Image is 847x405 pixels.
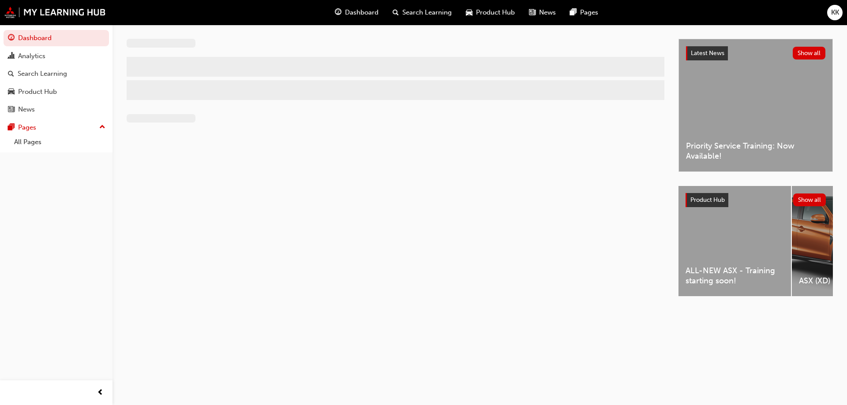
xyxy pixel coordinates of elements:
button: Pages [4,119,109,136]
a: news-iconNews [522,4,563,22]
a: car-iconProduct Hub [459,4,522,22]
span: news-icon [529,7,536,18]
a: Product HubShow all [686,193,826,207]
div: Analytics [18,51,45,61]
button: DashboardAnalyticsSearch LearningProduct HubNews [4,28,109,119]
a: All Pages [11,135,109,149]
div: Product Hub [18,87,57,97]
button: Show all [793,193,826,206]
span: up-icon [99,122,105,133]
button: KK [827,5,843,20]
span: pages-icon [570,7,577,18]
span: prev-icon [97,387,104,398]
a: search-iconSearch Learning [386,4,459,22]
div: Pages [18,123,36,133]
a: Latest NewsShow allPriority Service Training: Now Available! [678,39,833,172]
div: Search Learning [18,69,67,79]
span: chart-icon [8,52,15,60]
span: Search Learning [402,7,452,18]
span: KK [831,7,839,18]
a: Analytics [4,48,109,64]
a: pages-iconPages [563,4,605,22]
span: guage-icon [335,7,341,18]
span: car-icon [8,88,15,96]
span: search-icon [8,70,14,78]
a: Dashboard [4,30,109,46]
span: news-icon [8,106,15,114]
span: car-icon [466,7,472,18]
span: guage-icon [8,34,15,42]
a: ALL-NEW ASX - Training starting soon! [678,186,791,296]
span: pages-icon [8,124,15,132]
span: Product Hub [690,196,725,204]
a: guage-iconDashboard [328,4,386,22]
a: Product Hub [4,84,109,100]
button: Show all [793,47,826,59]
span: Latest News [691,49,724,57]
img: mmal [4,7,106,18]
span: ALL-NEW ASX - Training starting soon! [686,266,784,286]
a: News [4,101,109,118]
span: Priority Service Training: Now Available! [686,141,825,161]
span: Pages [580,7,598,18]
span: Product Hub [476,7,515,18]
span: Dashboard [345,7,379,18]
div: News [18,104,35,115]
a: Latest NewsShow all [686,46,825,60]
a: Search Learning [4,66,109,82]
span: News [539,7,556,18]
span: search-icon [393,7,399,18]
